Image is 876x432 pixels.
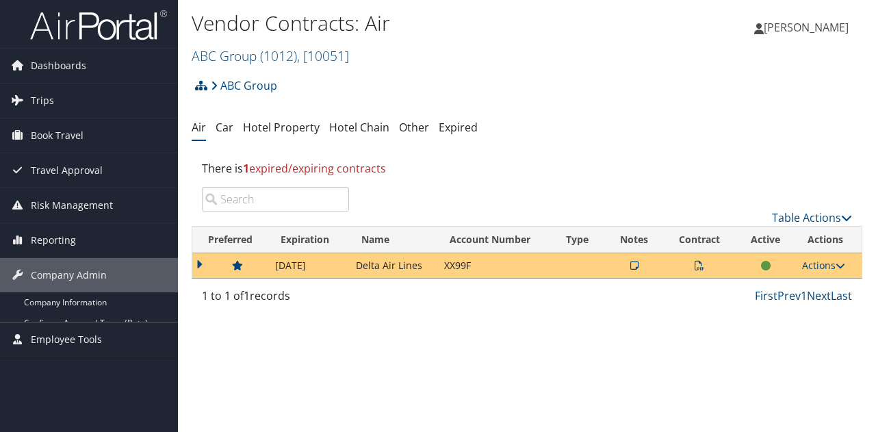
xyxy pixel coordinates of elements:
[31,49,86,83] span: Dashboards
[192,120,206,135] a: Air
[795,227,862,253] th: Actions
[754,7,862,48] a: [PERSON_NAME]
[437,253,554,278] td: XX99F
[268,253,349,278] td: [DATE]
[30,9,167,41] img: airportal-logo.png
[31,188,113,223] span: Risk Management
[807,288,831,303] a: Next
[202,288,349,311] div: 1 to 1 of records
[31,84,54,118] span: Trips
[349,227,437,253] th: Name: activate to sort column ascending
[31,223,76,257] span: Reporting
[216,120,233,135] a: Car
[801,288,807,303] a: 1
[663,227,736,253] th: Contract: activate to sort column ascending
[243,161,386,176] span: expired/expiring contracts
[31,258,107,292] span: Company Admin
[192,47,349,65] a: ABC Group
[31,153,103,188] span: Travel Approval
[243,161,249,176] strong: 1
[297,47,349,65] span: , [ 10051 ]
[349,253,437,278] td: Delta Air Lines
[192,150,862,187] div: There is
[777,288,801,303] a: Prev
[764,20,849,35] span: [PERSON_NAME]
[192,9,639,38] h1: Vendor Contracts: Air
[211,72,277,99] a: ABC Group
[554,227,606,253] th: Type: activate to sort column ascending
[329,120,389,135] a: Hotel Chain
[244,288,250,303] span: 1
[243,120,320,135] a: Hotel Property
[755,288,777,303] a: First
[606,227,664,253] th: Notes: activate to sort column ascending
[31,322,102,357] span: Employee Tools
[802,259,845,272] a: Actions
[831,288,852,303] a: Last
[439,120,478,135] a: Expired
[31,118,83,153] span: Book Travel
[399,120,429,135] a: Other
[437,227,554,253] th: Account Number: activate to sort column ascending
[268,227,349,253] th: Expiration: activate to sort column ascending
[192,227,268,253] th: Preferred: activate to sort column ascending
[260,47,297,65] span: ( 1012 )
[736,227,795,253] th: Active: activate to sort column ascending
[202,187,349,212] input: Search
[772,210,852,225] a: Table Actions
